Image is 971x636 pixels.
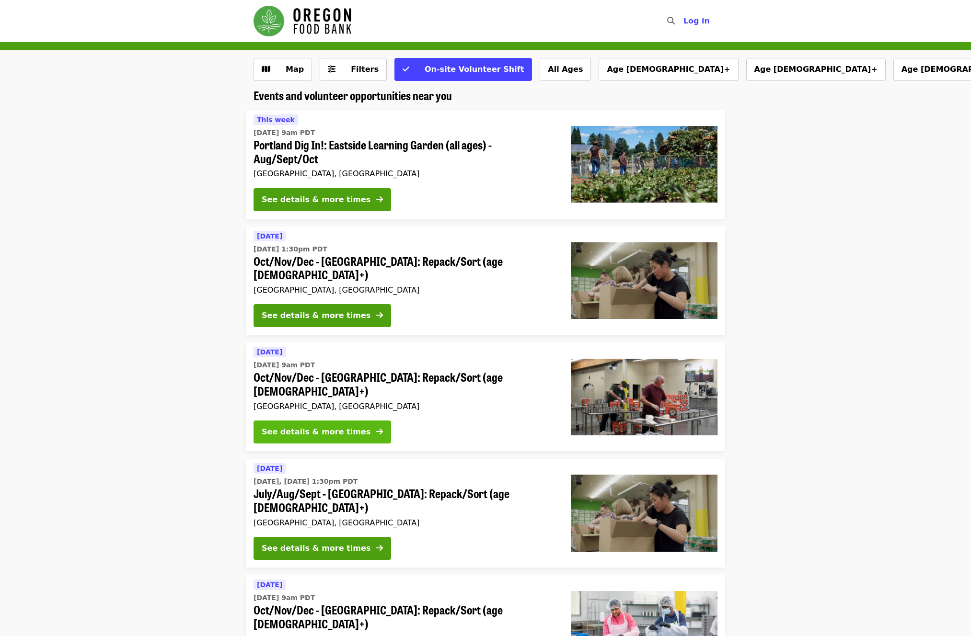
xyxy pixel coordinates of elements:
[286,65,304,74] span: Map
[262,65,270,74] i: map icon
[254,420,391,443] button: See details & more times
[571,359,717,435] img: Oct/Nov/Dec - Portland: Repack/Sort (age 16+) organized by Oregon Food Bank
[254,6,351,36] img: Oregon Food Bank - Home
[571,475,717,551] img: July/Aug/Sept - Portland: Repack/Sort (age 8+) organized by Oregon Food Bank
[254,87,452,103] span: Events and volunteer opportunities near you
[246,342,725,451] a: See details for "Oct/Nov/Dec - Portland: Repack/Sort (age 16+)"
[254,593,315,603] time: [DATE] 9am PDT
[262,543,370,554] div: See details & more times
[540,58,591,81] button: All Ages
[254,304,391,327] button: See details & more times
[376,195,383,204] i: arrow-right icon
[257,581,282,589] span: [DATE]
[254,285,555,295] div: [GEOGRAPHIC_DATA], [GEOGRAPHIC_DATA]
[571,126,717,203] img: Portland Dig In!: Eastside Learning Garden (all ages) - Aug/Sept/Oct organized by Oregon Food Bank
[246,459,725,568] a: See details for "July/Aug/Sept - Portland: Repack/Sort (age 8+)"
[254,402,555,411] div: [GEOGRAPHIC_DATA], [GEOGRAPHIC_DATA]
[571,242,717,319] img: Oct/Nov/Dec - Portland: Repack/Sort (age 8+) organized by Oregon Food Bank
[262,426,370,438] div: See details & more times
[676,11,717,31] button: Log in
[328,65,335,74] i: sliders-h icon
[351,65,379,74] span: Filters
[376,311,383,320] i: arrow-right icon
[262,194,370,205] div: See details & more times
[254,518,555,527] div: [GEOGRAPHIC_DATA], [GEOGRAPHIC_DATA]
[425,65,524,74] span: On-site Volunteer Shift
[254,244,327,254] time: [DATE] 1:30pm PDT
[403,65,409,74] i: check icon
[667,16,675,25] i: search icon
[746,58,886,81] button: Age [DEMOGRAPHIC_DATA]+
[254,487,555,514] span: July/Aug/Sept - [GEOGRAPHIC_DATA]: Repack/Sort (age [DEMOGRAPHIC_DATA]+)
[257,116,295,124] span: This week
[254,128,315,138] time: [DATE] 9am PDT
[683,16,710,25] span: Log in
[254,169,555,178] div: [GEOGRAPHIC_DATA], [GEOGRAPHIC_DATA]
[681,10,688,33] input: Search
[254,370,555,398] span: Oct/Nov/Dec - [GEOGRAPHIC_DATA]: Repack/Sort (age [DEMOGRAPHIC_DATA]+)
[254,603,555,631] span: Oct/Nov/Dec - [GEOGRAPHIC_DATA]: Repack/Sort (age [DEMOGRAPHIC_DATA]+)
[257,348,282,356] span: [DATE]
[262,310,370,321] div: See details & more times
[254,254,555,282] span: Oct/Nov/Dec - [GEOGRAPHIC_DATA]: Repack/Sort (age [DEMOGRAPHIC_DATA]+)
[254,138,555,166] span: Portland Dig In!: Eastside Learning Garden (all ages) - Aug/Sept/Oct
[599,58,738,81] button: Age [DEMOGRAPHIC_DATA]+
[246,227,725,335] a: See details for "Oct/Nov/Dec - Portland: Repack/Sort (age 8+)"
[254,537,391,560] button: See details & more times
[376,427,383,436] i: arrow-right icon
[257,232,282,240] span: [DATE]
[376,544,383,553] i: arrow-right icon
[254,477,358,487] time: [DATE], [DATE] 1:30pm PDT
[246,110,725,219] a: See details for "Portland Dig In!: Eastside Learning Garden (all ages) - Aug/Sept/Oct"
[257,465,282,472] span: [DATE]
[394,58,532,81] button: On-site Volunteer Shift
[320,58,387,81] button: Filters (0 selected)
[254,58,312,81] button: Show map view
[254,360,315,370] time: [DATE] 9am PDT
[254,188,391,211] button: See details & more times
